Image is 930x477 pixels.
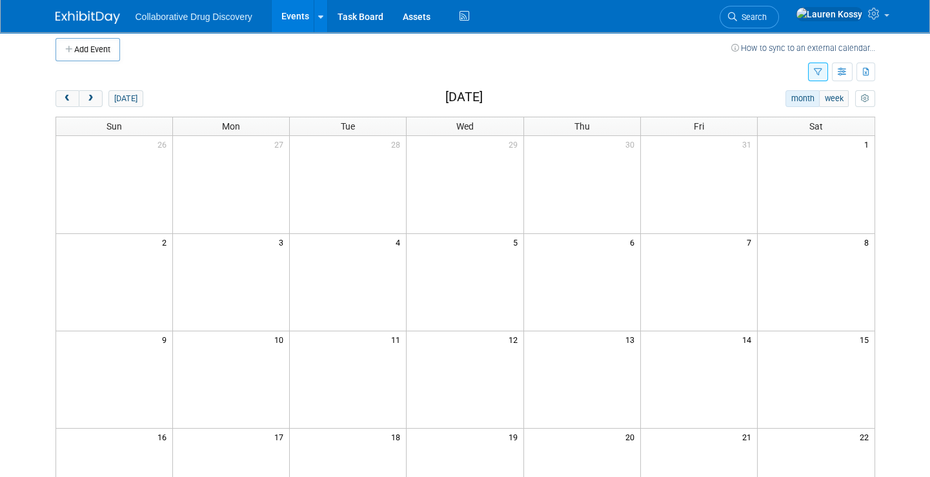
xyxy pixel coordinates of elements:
span: 2 [161,234,172,250]
span: 8 [863,234,874,250]
img: ExhibitDay [56,11,120,24]
button: [DATE] [108,90,143,107]
a: Search [720,6,779,28]
span: 10 [273,331,289,347]
span: 16 [156,429,172,445]
span: 22 [858,429,874,445]
span: 5 [512,234,523,250]
span: 27 [273,136,289,152]
span: 9 [161,331,172,347]
span: 4 [394,234,406,250]
span: 17 [273,429,289,445]
i: Personalize Calendar [861,95,869,103]
span: Search [737,12,767,22]
a: How to sync to an external calendar... [731,43,875,53]
span: Sat [809,121,823,131]
span: 1 [863,136,874,152]
span: 31 [741,136,757,152]
img: Lauren Kossy [796,7,863,21]
span: 13 [624,331,640,347]
span: 6 [629,234,640,250]
button: next [79,90,103,107]
span: 12 [507,331,523,347]
span: 7 [745,234,757,250]
span: Sun [106,121,122,131]
span: 26 [156,136,172,152]
span: Mon [222,121,240,131]
span: 15 [858,331,874,347]
span: 19 [507,429,523,445]
span: Wed [456,121,474,131]
span: Fri [694,121,704,131]
button: Add Event [56,38,120,61]
button: month [785,90,820,107]
span: 14 [741,331,757,347]
span: 18 [390,429,406,445]
span: 29 [507,136,523,152]
span: 28 [390,136,406,152]
button: myCustomButton [855,90,874,107]
span: 20 [624,429,640,445]
span: 3 [278,234,289,250]
span: Collaborative Drug Discovery [136,12,252,22]
button: week [819,90,849,107]
span: 11 [390,331,406,347]
span: Tue [341,121,355,131]
h2: [DATE] [445,90,483,104]
span: 30 [624,136,640,152]
span: 21 [741,429,757,445]
span: Thu [574,121,590,131]
button: prev [56,90,79,107]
